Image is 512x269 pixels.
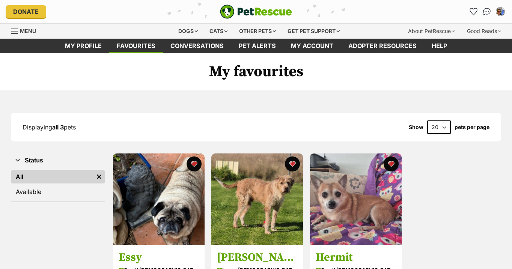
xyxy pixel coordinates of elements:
[163,39,231,53] a: conversations
[11,168,105,201] div: Status
[109,39,163,53] a: Favourites
[11,185,105,198] a: Available
[204,24,233,39] div: Cats
[383,156,398,171] button: favourite
[11,24,41,37] a: Menu
[11,170,93,183] a: All
[234,24,281,39] div: Other pets
[119,250,199,264] h3: Essy
[11,156,105,165] button: Status
[424,39,455,53] a: Help
[310,153,402,245] img: Hermit
[483,8,491,15] img: chat-41dd97257d64d25036548639549fe6c8038ab92f7586957e7f3b1b290dea8141.svg
[220,5,292,19] img: logo-e224e6f780fb5917bec1dbf3a21bbac754714ae5b6737aabdf751b685950b380.svg
[220,5,292,19] a: PetRescue
[341,39,424,53] a: Adopter resources
[217,250,297,264] h3: [PERSON_NAME]
[455,124,489,130] label: pets per page
[462,24,506,39] div: Good Reads
[467,6,506,18] ul: Account quick links
[481,6,493,18] a: Conversations
[57,39,109,53] a: My profile
[409,124,423,130] span: Show
[52,123,64,131] strong: all 3
[497,8,504,15] img: Leonie Clancy profile pic
[282,24,345,39] div: Get pet support
[403,24,460,39] div: About PetRescue
[23,123,76,131] span: Displaying pets
[93,170,105,183] a: Remove filter
[173,24,203,39] div: Dogs
[6,5,46,18] a: Donate
[113,153,205,245] img: Essy
[20,28,36,34] span: Menu
[494,6,506,18] button: My account
[285,156,300,171] button: favourite
[186,156,201,171] button: favourite
[231,39,283,53] a: Pet alerts
[316,250,396,264] h3: Hermit
[211,153,303,245] img: Billy
[467,6,479,18] a: Favourites
[283,39,341,53] a: My account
